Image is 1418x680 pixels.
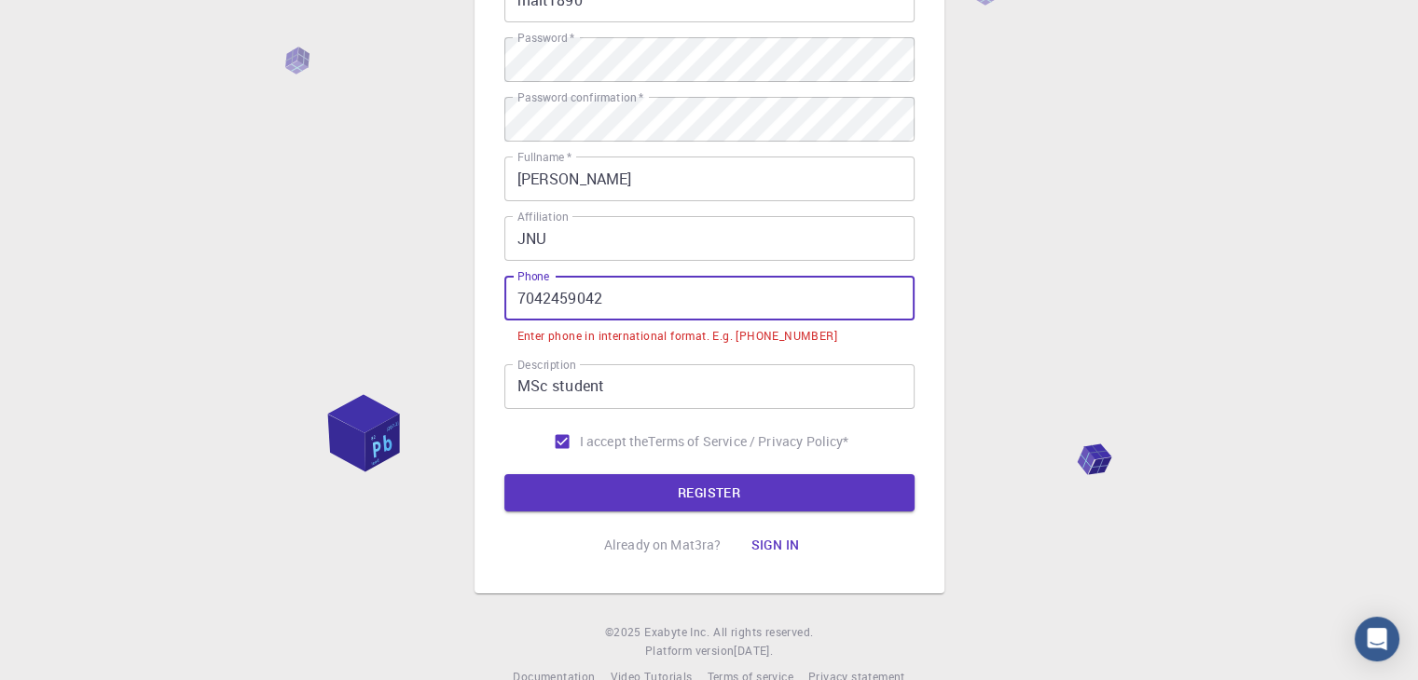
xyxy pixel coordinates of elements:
[648,432,848,451] a: Terms of Service / Privacy Policy*
[645,642,734,660] span: Platform version
[605,623,644,642] span: © 2025
[504,474,915,511] button: REGISTER
[648,432,848,451] p: Terms of Service / Privacy Policy *
[517,357,576,373] label: Description
[517,268,549,284] label: Phone
[517,149,571,165] label: Fullname
[736,526,814,564] button: Sign in
[517,209,568,224] label: Affiliation
[734,642,773,660] a: [DATE].
[734,643,773,658] span: [DATE] .
[517,89,643,105] label: Password confirmation
[713,623,813,642] span: All rights reserved.
[644,623,709,642] a: Exabyte Inc.
[644,624,709,639] span: Exabyte Inc.
[517,327,837,346] div: Enter phone in international format. E.g. [PHONE_NUMBER]
[604,536,722,554] p: Already on Mat3ra?
[517,30,574,46] label: Password
[1355,617,1399,661] div: Open Intercom Messenger
[580,432,649,451] span: I accept the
